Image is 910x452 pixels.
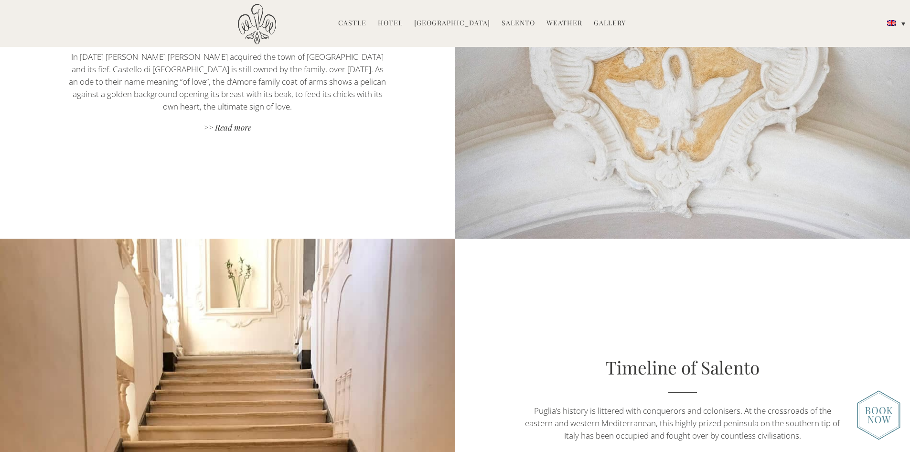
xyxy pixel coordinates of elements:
[857,390,900,440] img: new-booknow.png
[338,18,366,29] a: Castle
[594,18,626,29] a: Gallery
[887,20,896,26] img: English
[414,18,490,29] a: [GEOGRAPHIC_DATA]
[606,355,760,379] a: Timeline of Salento
[68,122,387,135] a: >> Read more
[68,51,387,113] p: In [DATE] [PERSON_NAME] [PERSON_NAME] acquired the town of [GEOGRAPHIC_DATA] and its fief. Castel...
[523,405,842,442] p: Puglia’s history is littered with conquerors and colonisers. At the crossroads of the eastern and...
[502,18,535,29] a: Salento
[378,18,403,29] a: Hotel
[238,4,276,44] img: Castello di Ugento
[546,18,582,29] a: Weather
